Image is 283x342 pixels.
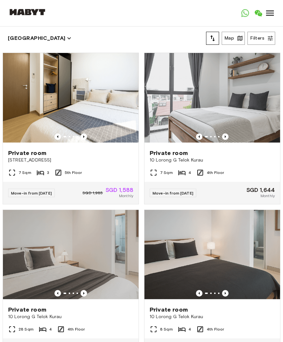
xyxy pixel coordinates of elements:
span: 4 [49,326,52,332]
a: Marketing picture of unit SG-01-100-001-003Previous imagePrevious imagePrivate room[STREET_ADDRES... [3,53,139,204]
button: Map [222,32,245,45]
span: Monthly [119,193,133,199]
span: 4th Floor [207,170,224,176]
span: 7 Sqm [19,170,31,176]
span: Move-in from [DATE] [11,191,52,196]
span: 10 Lorong G Telok Kurau [8,314,133,320]
button: Previous image [222,290,229,297]
span: Monthly [261,193,275,199]
button: Previous image [81,133,87,140]
span: 8 Sqm [160,326,173,332]
button: Previous image [54,290,61,297]
span: 4th Floor [207,326,224,332]
button: Filters [247,32,275,45]
span: Private room [150,149,188,157]
a: Marketing picture of unit SG-01-029-005-02Previous imagePrevious imagePrivate room10 Lorong G Tel... [144,53,280,204]
span: Private room [8,306,46,314]
button: Previous image [54,133,61,140]
span: 3 [47,170,49,176]
button: Previous image [81,290,87,297]
span: 7 Sqm [160,170,173,176]
span: 4th Floor [67,326,85,332]
img: Marketing picture of unit SG-01-029-005-03 [144,210,280,300]
span: SGD 1,588 [106,187,133,193]
button: Previous image [196,133,202,140]
span: 4 [188,326,191,332]
span: Move-in from [DATE] [153,191,193,196]
button: Previous image [222,133,229,140]
img: Marketing picture of unit SG-01-029-006-03 [3,210,139,300]
button: [GEOGRAPHIC_DATA] [8,34,71,43]
span: 28 Sqm [19,326,34,332]
span: 10 Lorong G Telok Kurau [150,157,275,163]
span: 4 [188,170,191,176]
img: Marketing picture of unit SG-01-029-005-02 [144,53,280,144]
button: Previous image [196,290,202,297]
img: Habyt [8,9,47,15]
span: Private room [8,149,46,157]
button: tune [206,32,219,45]
span: SGD 1,985 [82,190,103,196]
img: Marketing picture of unit SG-01-100-001-003 [3,53,139,144]
span: [STREET_ADDRESS] [8,157,133,163]
span: 5th Floor [65,170,82,176]
span: SGD 1,644 [246,187,275,193]
span: Private room [150,306,188,314]
span: 10 Lorong G Telok Kurau [150,314,275,320]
